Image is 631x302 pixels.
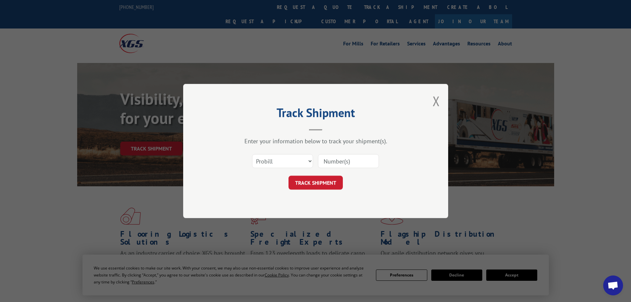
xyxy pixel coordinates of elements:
button: Close modal [433,92,440,110]
button: TRACK SHIPMENT [289,176,343,190]
div: Open chat [603,275,623,295]
input: Number(s) [318,154,379,168]
div: Enter your information below to track your shipment(s). [216,137,415,145]
h2: Track Shipment [216,108,415,121]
